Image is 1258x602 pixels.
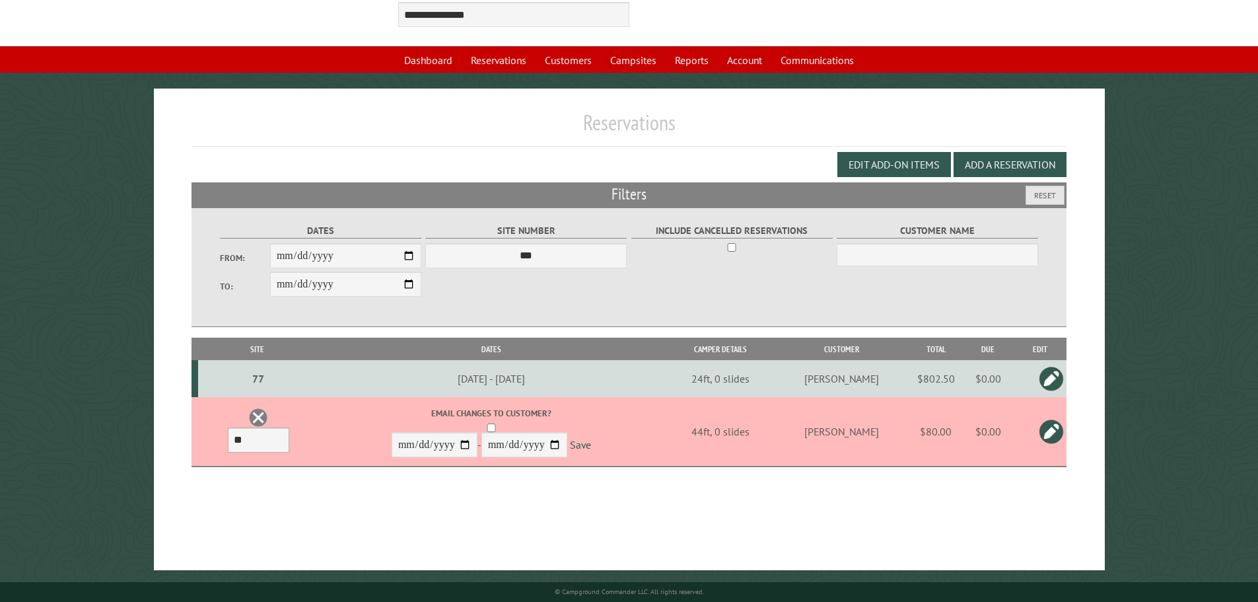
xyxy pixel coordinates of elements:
label: Email changes to customer? [318,407,665,420]
td: [PERSON_NAME] [774,397,910,467]
button: Add a Reservation [954,152,1066,177]
td: $802.50 [909,360,962,397]
h2: Filters [192,182,1067,207]
th: Total [909,338,962,361]
td: 44ft, 0 slides [666,397,773,467]
a: Campsites [602,48,664,73]
a: Save [570,439,591,452]
div: 77 [203,372,314,385]
td: [PERSON_NAME] [774,360,910,397]
td: $80.00 [909,397,962,467]
a: Reservations [463,48,534,73]
div: [DATE] - [DATE] [318,372,665,385]
label: Include Cancelled Reservations [631,223,833,239]
a: Communications [773,48,862,73]
label: From: [220,252,270,264]
button: Edit Add-on Items [837,152,951,177]
a: Delete this reservation [248,408,268,428]
th: Camper Details [666,338,773,361]
h1: Reservations [192,110,1067,146]
td: $0.00 [962,397,1014,467]
button: Reset [1026,186,1065,205]
th: Due [962,338,1014,361]
a: Customers [537,48,600,73]
label: Customer Name [837,223,1038,239]
td: $0.00 [962,360,1014,397]
a: Reports [667,48,716,73]
label: To: [220,280,270,293]
th: Edit [1014,338,1066,361]
th: Customer [774,338,910,361]
th: Site [198,338,316,361]
th: Dates [316,338,666,361]
div: - [318,407,665,461]
small: © Campground Commander LLC. All rights reserved. [555,587,704,596]
a: Dashboard [396,48,460,73]
label: Dates [220,223,421,239]
a: Account [719,48,770,73]
td: 24ft, 0 slides [666,360,773,397]
label: Site Number [425,223,627,239]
